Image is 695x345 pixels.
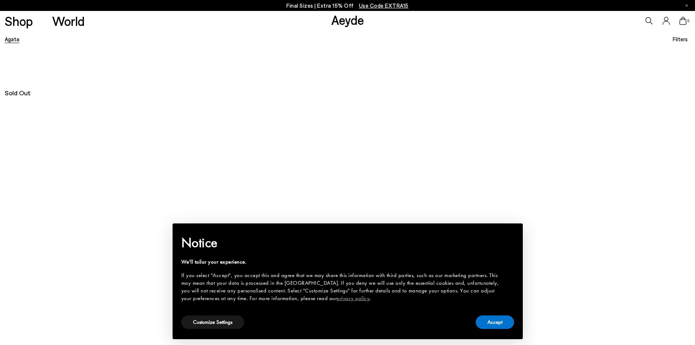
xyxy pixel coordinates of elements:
span: Sold Out [5,89,31,97]
h2: Notice [181,233,502,252]
a: privacy policy [337,295,370,302]
span: Navigate to /collections/ss25-final-sizes [359,2,409,9]
div: If you select "Accept", you accept this and agree that we may share this information with third p... [181,272,502,302]
a: Agata [5,36,19,42]
button: Customize Settings [181,315,244,329]
button: Accept [476,315,514,329]
a: Aeyde [331,12,364,27]
span: Filters [673,36,688,42]
span: × [509,229,513,240]
button: Close this notice [502,226,520,243]
span: 0 [687,19,690,23]
a: 0 [679,17,687,25]
a: Shop [5,15,33,27]
p: Final Sizes | Extra 15% Off [286,1,409,10]
div: We'll tailor your experience. [181,258,502,266]
a: World [52,15,85,27]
